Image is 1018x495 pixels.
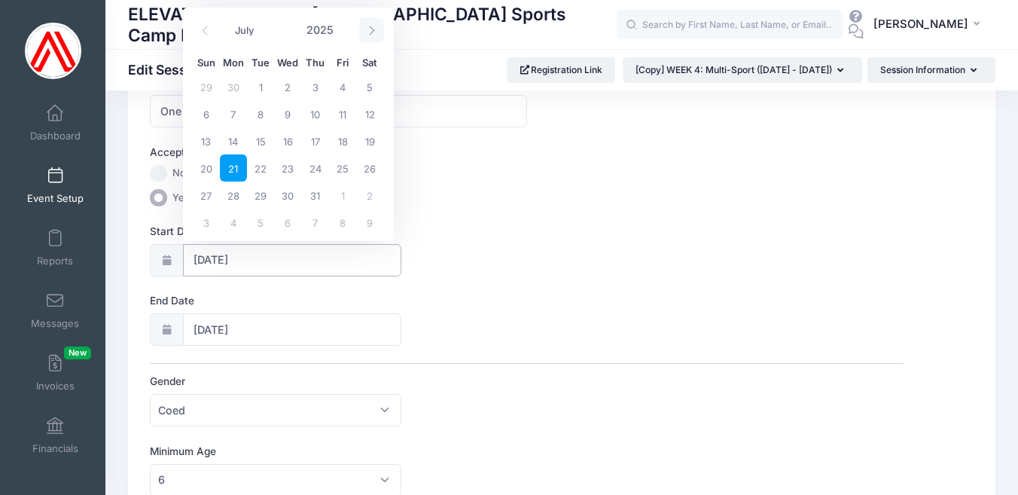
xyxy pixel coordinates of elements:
[128,2,617,47] h1: ELEVATE SPORTS - A [DEMOGRAPHIC_DATA] Sports Camp Ministry
[623,57,862,83] button: [Copy] WEEK 4: Multi-Sport ([DATE] - [DATE])
[220,154,247,182] span: July 21, 2025
[220,182,247,209] span: July 28, 2025
[864,8,995,42] button: [PERSON_NAME]
[274,58,301,68] span: Wed
[274,209,301,236] span: August 6, 2025
[193,58,220,68] span: Sun
[302,73,329,100] span: July 3, 2025
[302,154,329,182] span: July 24, 2025
[356,100,383,127] span: July 12, 2025
[20,347,91,399] a: InvoicesNew
[220,209,247,236] span: August 4, 2025
[356,154,383,182] span: July 26, 2025
[228,20,295,40] select: Month
[20,159,91,212] a: Event Setup
[193,182,220,209] span: July 27, 2025
[150,394,401,426] span: Coed
[247,182,274,209] span: July 29, 2025
[356,209,383,236] span: August 9, 2025
[150,189,167,206] input: Yes
[128,62,272,78] h1: Edit Session
[150,374,526,389] label: Gender
[31,317,79,330] span: Messages
[873,16,968,32] span: [PERSON_NAME]
[247,73,274,100] span: July 1, 2025
[356,182,383,209] span: August 2, 2025
[193,100,220,127] span: July 6, 2025
[247,127,274,154] span: July 15, 2025
[274,100,301,127] span: July 9, 2025
[158,472,165,487] span: 6
[20,284,91,337] a: Messages
[150,95,526,127] input: Session Name
[193,209,220,236] span: August 3, 2025
[150,444,526,459] label: Minimum Age
[20,96,91,149] a: Dashboard
[30,130,81,142] span: Dashboard
[37,255,73,267] span: Reports
[329,100,356,127] span: July 11, 2025
[302,58,329,68] span: Thu
[247,100,274,127] span: July 8, 2025
[329,127,356,154] span: July 18, 2025
[20,409,91,462] a: Financials
[220,58,247,68] span: Mon
[220,73,247,100] span: June 30, 2025
[329,154,356,182] span: July 25, 2025
[507,57,616,83] a: Registration Link
[25,23,81,79] img: ELEVATE SPORTS - A Christian Sports Camp Ministry
[274,182,301,209] span: July 30, 2025
[220,127,247,154] span: July 14, 2025
[150,145,237,160] label: Accept Payments
[36,380,75,393] span: Invoices
[300,18,349,41] input: Year
[64,347,91,359] span: New
[247,209,274,236] span: August 5, 2025
[172,191,190,206] span: Yes
[20,222,91,274] a: Reports
[329,73,356,100] span: July 4, 2025
[329,182,356,209] span: August 1, 2025
[867,57,995,83] button: Session Information
[193,73,220,100] span: June 29, 2025
[32,442,78,455] span: Financials
[302,182,329,209] span: July 31, 2025
[274,127,301,154] span: July 16, 2025
[356,58,383,68] span: Sat
[274,73,301,100] span: July 2, 2025
[220,100,247,127] span: July 7, 2025
[150,224,526,239] label: Start Date
[172,166,186,181] span: No
[329,209,356,236] span: August 8, 2025
[635,64,832,75] span: [Copy] WEEK 4: Multi-Sport ([DATE] - [DATE])
[302,209,329,236] span: August 7, 2025
[193,154,220,182] span: July 20, 2025
[274,154,301,182] span: July 23, 2025
[356,73,383,100] span: July 5, 2025
[150,293,526,308] label: End Date
[302,100,329,127] span: July 10, 2025
[193,127,220,154] span: July 13, 2025
[356,127,383,154] span: July 19, 2025
[158,402,185,418] span: Coed
[329,58,356,68] span: Fri
[247,58,274,68] span: Tue
[617,10,843,40] input: Search by First Name, Last Name, or Email...
[150,165,167,182] input: No
[27,192,84,205] span: Event Setup
[302,127,329,154] span: July 17, 2025
[247,154,274,182] span: July 22, 2025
